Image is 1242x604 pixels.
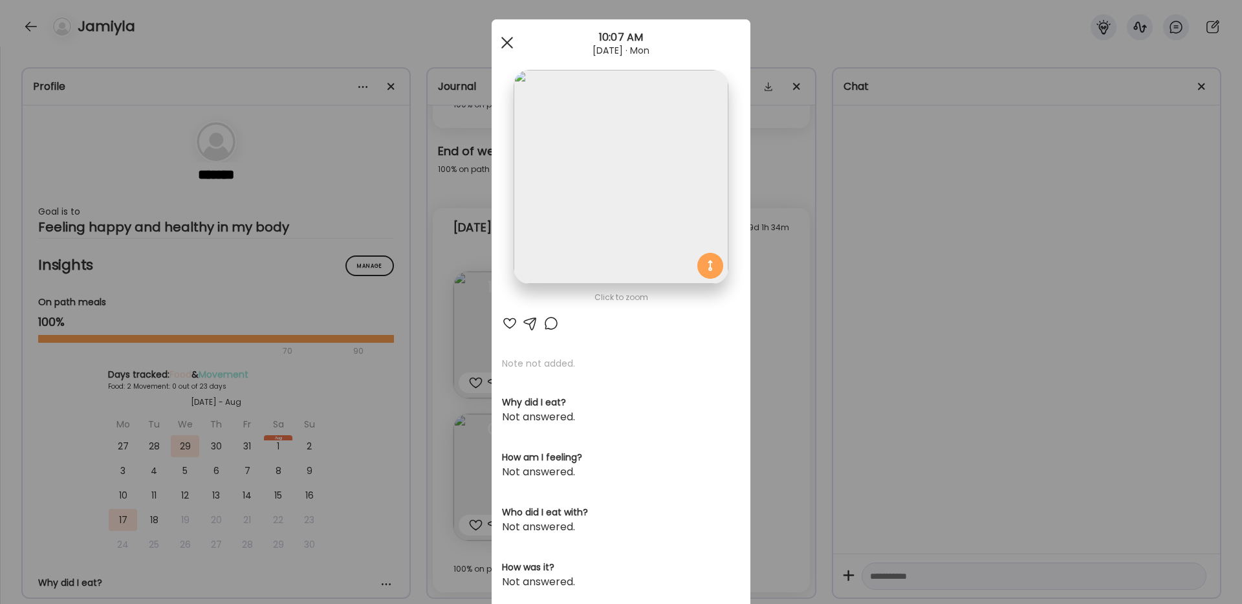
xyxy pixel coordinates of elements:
div: Not answered. [502,409,740,425]
p: Note not added. [502,357,740,370]
img: images%2FT1epSwiowEhwNxE6y9pFgWo10cX2%2Ff59EctrES78bAebw7fNK%2F6rt7uQjFTmKH8e1YRZ0k_1080 [514,70,728,284]
div: Not answered. [502,464,740,480]
div: [DATE] · Mon [492,45,750,56]
div: Not answered. [502,519,740,535]
div: 10:07 AM [492,30,750,45]
div: Click to zoom [502,290,740,305]
h3: Who did I eat with? [502,506,740,519]
div: Not answered. [502,574,740,590]
h3: How am I feeling? [502,451,740,464]
h3: Why did I eat? [502,396,740,409]
h3: How was it? [502,561,740,574]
